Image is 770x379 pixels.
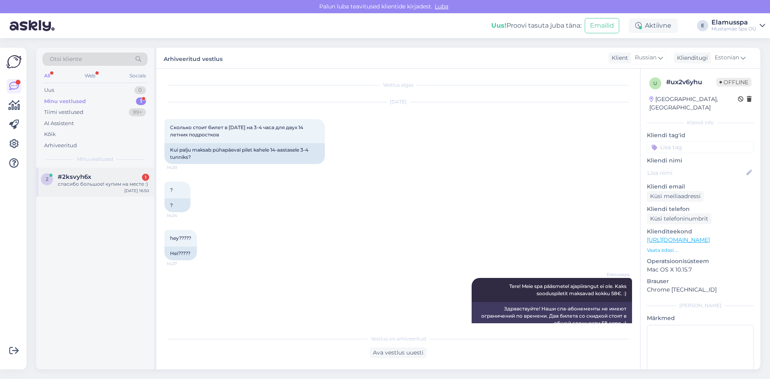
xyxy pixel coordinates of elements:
[647,314,754,322] p: Märkmed
[167,164,197,170] span: 14:20
[653,80,657,86] span: u
[164,53,223,63] label: Arhiveeritud vestlus
[142,174,149,181] div: 1
[44,120,74,128] div: AI Assistent
[58,173,91,180] span: #2ksvyh6x
[164,81,632,89] div: Vestlus algas
[44,97,86,105] div: Minu vestlused
[647,277,754,286] p: Brauser
[647,141,754,153] input: Lisa tag
[711,19,756,26] div: Elamusspa
[164,143,325,164] div: Kui palju maksab pühapäeval pilet kahele 14-aastasele 3-4 tunniks?
[46,176,49,182] span: 2
[170,235,191,241] span: hey?????
[77,156,113,163] span: Minu vestlused
[647,168,745,177] input: Lisa nimi
[649,95,738,112] div: [GEOGRAPHIC_DATA], [GEOGRAPHIC_DATA]
[491,22,507,29] b: Uus!
[124,188,149,194] div: [DATE] 16:50
[371,335,426,343] span: Vestlus on arhiveeritud
[491,21,582,30] div: Proovi tasuta juba täna:
[647,236,710,243] a: [URL][DOMAIN_NAME]
[128,71,148,81] div: Socials
[647,119,754,126] div: Kliendi info
[711,26,756,32] div: Mustamäe Spa OÜ
[715,53,739,62] span: Estonian
[600,272,630,278] span: Elamusspa
[170,187,173,193] span: ?
[43,71,52,81] div: All
[647,257,754,266] p: Operatsioonisüsteem
[647,205,754,213] p: Kliendi telefon
[472,302,632,330] div: Здравствуйте! Наши спа-абонементы не имеют ограничений по времени. Два билета со скидкой стоят в ...
[647,247,754,254] p: Vaata edasi ...
[164,98,632,105] div: [DATE]
[629,18,678,33] div: Aktiivne
[167,261,197,267] span: 14:27
[647,266,754,274] p: Mac OS X 10.15.7
[44,142,77,150] div: Arhiveeritud
[697,20,708,31] div: E
[164,247,197,260] div: Hei?????
[585,18,619,33] button: Emailid
[432,3,451,10] span: Luba
[136,97,146,105] div: 1
[164,199,190,212] div: ?
[647,156,754,165] p: Kliendi nimi
[635,53,657,62] span: Russian
[167,213,197,219] span: 14:24
[674,54,708,62] div: Klienditugi
[647,191,704,202] div: Küsi meiliaadressi
[647,302,754,309] div: [PERSON_NAME]
[647,131,754,140] p: Kliendi tag'id
[647,213,711,224] div: Küsi telefoninumbrit
[647,182,754,191] p: Kliendi email
[666,77,716,87] div: # ux2v6yhu
[83,71,97,81] div: Web
[134,86,146,94] div: 0
[44,130,56,138] div: Kõik
[129,108,146,116] div: 99+
[50,55,82,63] span: Otsi kliente
[608,54,628,62] div: Klient
[44,108,83,116] div: Tiimi vestlused
[509,283,628,296] span: Tere! Meie spa pääsmetel ajapiirangut ei ole. Kaks sooduspiletit maksavad kokku 58€. :)
[370,347,427,358] div: Ava vestlus uuesti
[44,86,54,94] div: Uus
[6,54,22,69] img: Askly Logo
[647,286,754,294] p: Chrome [TECHNICAL_ID]
[170,124,304,138] span: Сколько стоит билет в [DATE] на 3-4 часа для двух 14 летних подростков
[711,19,765,32] a: ElamusspaMustamäe Spa OÜ
[647,227,754,236] p: Klienditeekond
[716,78,752,87] span: Offline
[58,180,149,188] div: спасибо большое! купим на месте :)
